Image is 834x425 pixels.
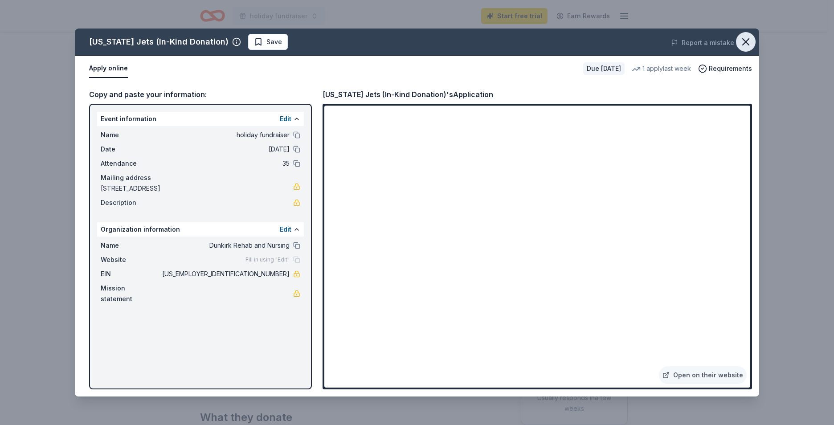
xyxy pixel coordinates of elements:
[89,89,312,100] div: Copy and paste your information:
[101,269,160,279] span: EIN
[89,59,128,78] button: Apply online
[101,197,160,208] span: Description
[632,63,691,74] div: 1 apply last week
[101,144,160,155] span: Date
[709,63,752,74] span: Requirements
[101,283,160,304] span: Mission statement
[101,172,300,183] div: Mailing address
[160,130,290,140] span: holiday fundraiser
[97,112,304,126] div: Event information
[583,62,625,75] div: Due [DATE]
[101,183,293,194] span: [STREET_ADDRESS]
[245,256,290,263] span: Fill in using "Edit"
[101,254,160,265] span: Website
[280,114,291,124] button: Edit
[89,35,229,49] div: [US_STATE] Jets (In-Kind Donation)
[671,37,734,48] button: Report a mistake
[160,158,290,169] span: 35
[323,89,493,100] div: [US_STATE] Jets (In-Kind Donation)'s Application
[248,34,288,50] button: Save
[101,240,160,251] span: Name
[280,224,291,235] button: Edit
[698,63,752,74] button: Requirements
[160,240,290,251] span: Dunkirk Rehab and Nursing
[659,366,747,384] a: Open on their website
[266,37,282,47] span: Save
[160,269,290,279] span: [US_EMPLOYER_IDENTIFICATION_NUMBER]
[101,158,160,169] span: Attendance
[97,222,304,237] div: Organization information
[160,144,290,155] span: [DATE]
[101,130,160,140] span: Name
